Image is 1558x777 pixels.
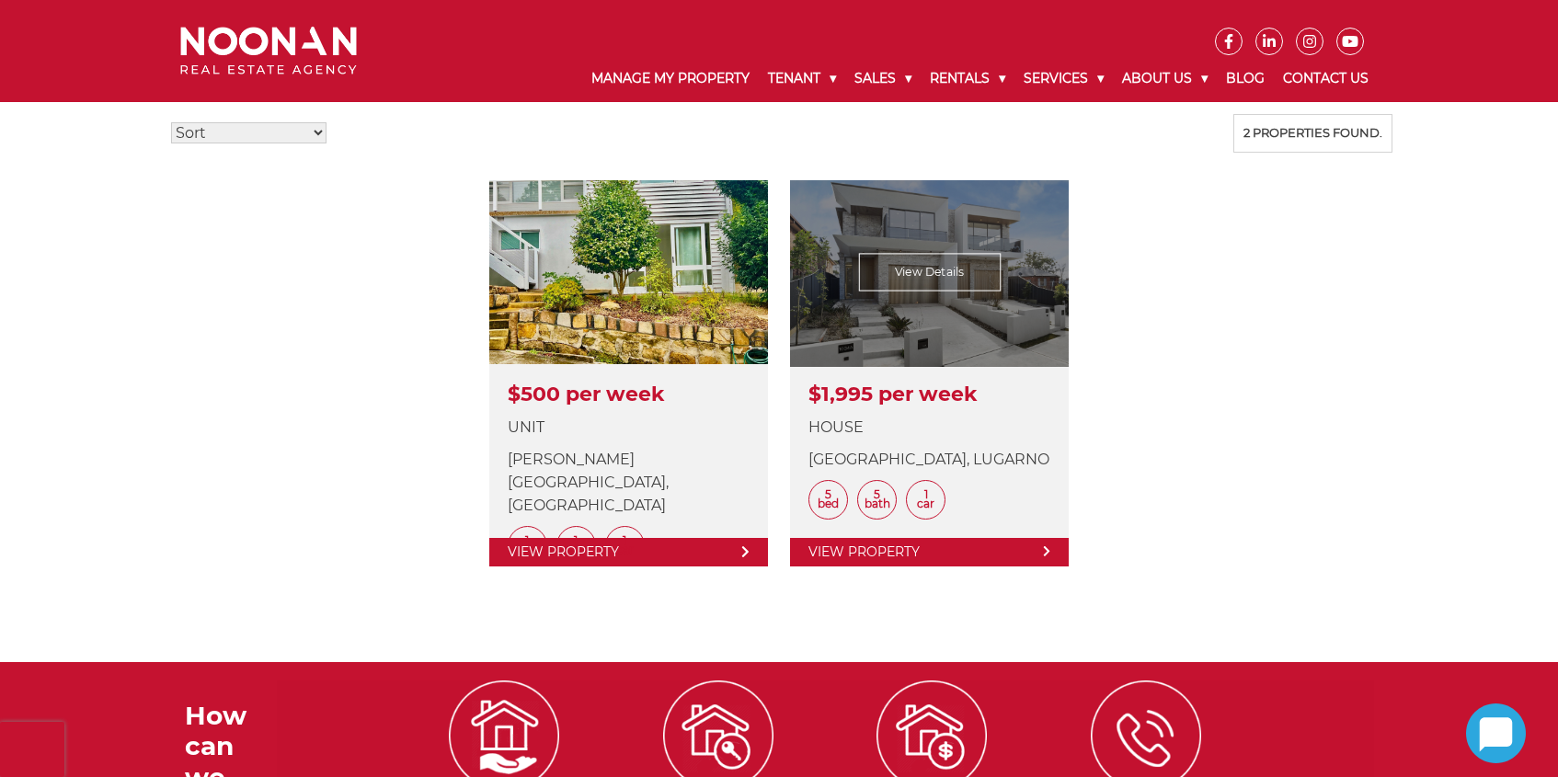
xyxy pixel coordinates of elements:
[582,55,759,102] a: Manage My Property
[1274,55,1378,102] a: Contact Us
[1014,55,1113,102] a: Services
[1217,55,1274,102] a: Blog
[180,27,357,75] img: Noonan Real Estate Agency
[921,55,1014,102] a: Rentals
[759,55,845,102] a: Tenant
[171,122,326,143] select: Sort Listings
[1113,55,1217,102] a: About Us
[845,55,921,102] a: Sales
[1233,114,1392,153] div: 2 properties found.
